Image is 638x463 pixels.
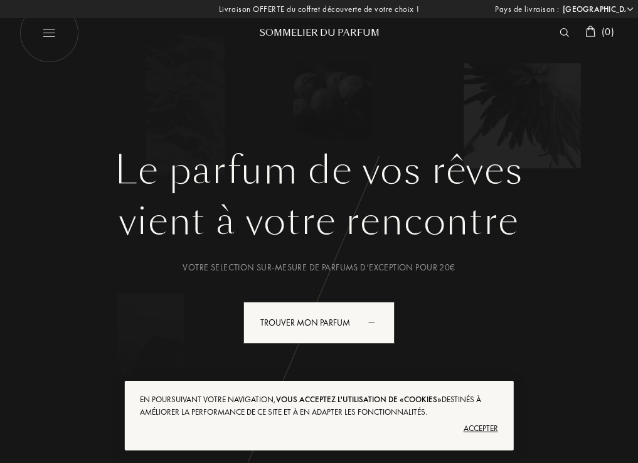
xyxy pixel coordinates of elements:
[19,3,78,63] img: burger_white.png
[243,302,395,344] div: Trouver mon parfum
[234,302,404,344] a: Trouver mon parfumanimation
[28,261,610,274] div: Votre selection sur-mesure de parfums d’exception pour 20€
[140,393,497,418] div: En poursuivant votre navigation, destinés à améliorer la performance de ce site et à en adapter l...
[560,28,569,37] img: search_icn_white.svg
[140,418,497,439] div: Accepter
[602,25,614,38] span: ( 0 )
[364,309,389,334] div: animation
[28,148,610,193] h1: Le parfum de vos rêves
[28,193,610,250] div: vient à votre rencontre
[585,26,595,37] img: cart_white.svg
[276,394,442,405] span: vous acceptez l'utilisation de «cookies»
[495,3,560,16] span: Pays de livraison :
[244,26,395,40] div: Sommelier du Parfum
